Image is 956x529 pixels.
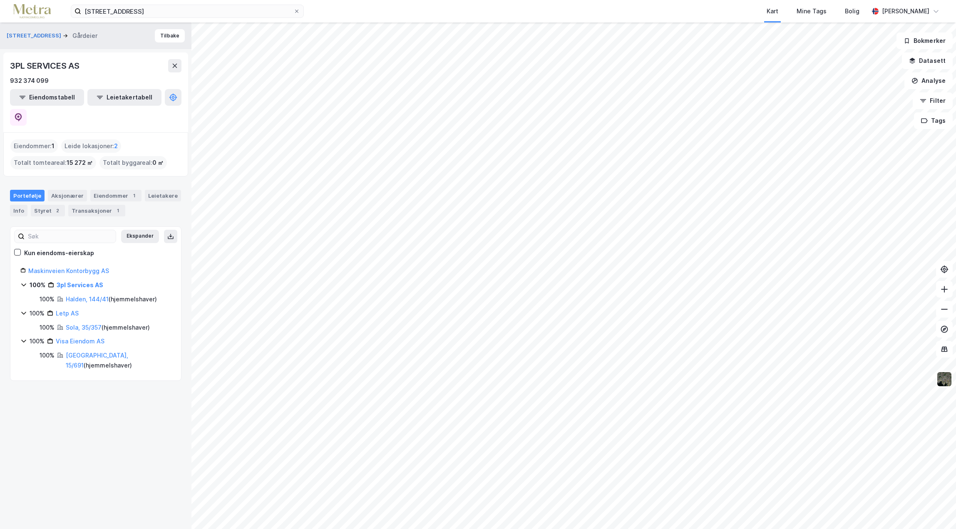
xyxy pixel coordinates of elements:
[30,308,45,318] div: 100%
[30,336,45,346] div: 100%
[902,52,953,69] button: Datasett
[67,158,93,168] span: 15 272 ㎡
[66,350,171,370] div: ( hjemmelshaver )
[56,338,104,345] a: Visa Eiendom AS
[40,323,55,333] div: 100%
[40,350,55,360] div: 100%
[121,230,159,243] button: Ekspander
[914,112,953,129] button: Tags
[13,4,51,19] img: metra-logo.256734c3b2bbffee19d4.png
[936,371,952,387] img: 9k=
[767,6,778,16] div: Kart
[10,205,27,216] div: Info
[30,280,45,290] div: 100%
[52,141,55,151] span: 1
[10,139,58,153] div: Eiendommer :
[152,158,164,168] span: 0 ㎡
[914,489,956,529] div: Kontrollprogram for chat
[797,6,827,16] div: Mine Tags
[10,76,49,86] div: 932 374 099
[81,5,293,17] input: Søk på adresse, matrikkel, gårdeiere, leietakere eller personer
[130,191,138,200] div: 1
[48,190,87,201] div: Aksjonærer
[914,489,956,529] iframe: Chat Widget
[68,205,125,216] div: Transaksjoner
[114,141,118,151] span: 2
[99,156,167,169] div: Totalt byggareal :
[56,310,79,317] a: Letp AS
[24,248,94,258] div: Kun eiendoms-eierskap
[61,139,121,153] div: Leide lokasjoner :
[40,294,55,304] div: 100%
[155,29,185,42] button: Tilbake
[882,6,929,16] div: [PERSON_NAME]
[10,59,81,72] div: 3PL SERVICES AS
[87,89,161,106] button: Leietakertabell
[904,72,953,89] button: Analyse
[66,296,109,303] a: Halden, 144/41
[913,92,953,109] button: Filter
[66,352,128,369] a: [GEOGRAPHIC_DATA], 15/691
[66,294,157,304] div: ( hjemmelshaver )
[7,32,63,40] button: [STREET_ADDRESS]
[114,206,122,215] div: 1
[57,281,103,288] a: 3pl Services AS
[10,156,96,169] div: Totalt tomteareal :
[10,89,84,106] button: Eiendomstabell
[845,6,859,16] div: Bolig
[66,323,150,333] div: ( hjemmelshaver )
[53,206,62,215] div: 2
[10,190,45,201] div: Portefølje
[66,324,102,331] a: Sola, 35/357
[25,230,116,243] input: Søk
[72,31,97,41] div: Gårdeier
[896,32,953,49] button: Bokmerker
[31,205,65,216] div: Styret
[145,190,181,201] div: Leietakere
[28,267,109,274] a: Maskinveien Kontorbygg AS
[90,190,142,201] div: Eiendommer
